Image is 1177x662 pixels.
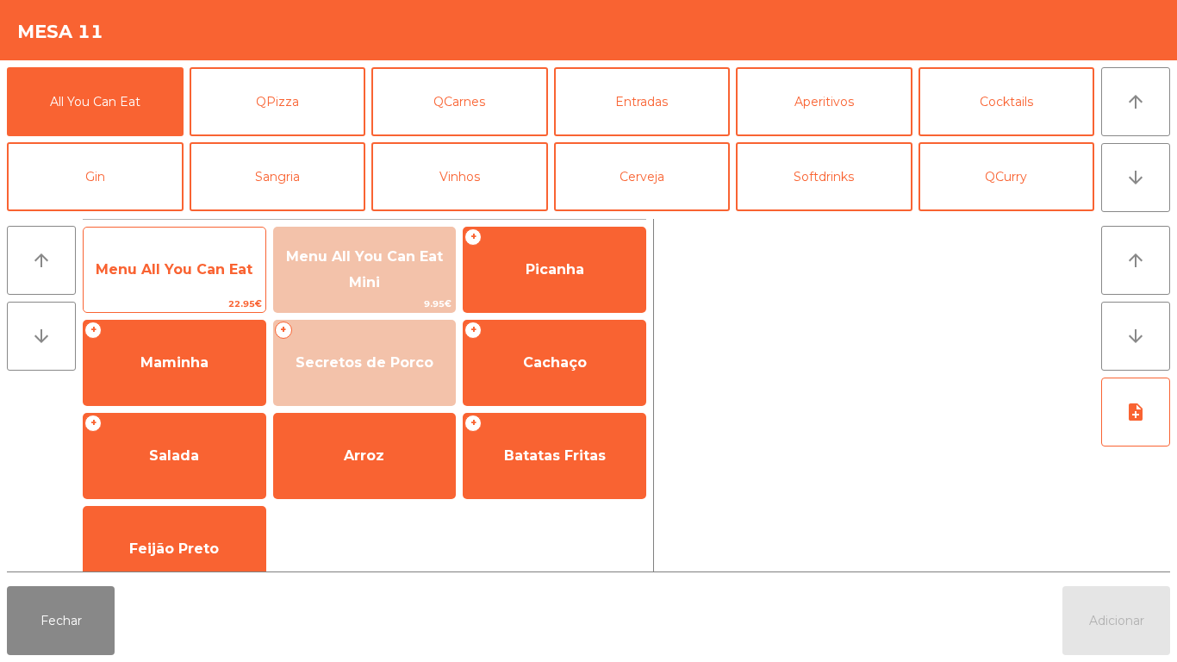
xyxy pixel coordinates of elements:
button: QPizza [190,67,366,136]
button: All You Can Eat [7,67,184,136]
span: + [84,415,102,432]
button: arrow_downward [7,302,76,371]
i: arrow_downward [1125,167,1146,188]
button: arrow_downward [1101,143,1170,212]
button: Fechar [7,586,115,655]
i: arrow_upward [1125,91,1146,112]
button: Entradas [554,67,731,136]
span: Secretos de Porco [296,354,433,371]
span: Batatas Fritas [504,447,606,464]
i: note_add [1125,402,1146,422]
button: Gin [7,142,184,211]
span: + [464,228,482,246]
span: + [84,322,102,339]
span: 22.95€ [84,296,265,312]
span: Cachaço [523,354,587,371]
button: Sangria [190,142,366,211]
span: Maminha [140,354,209,371]
span: + [464,322,482,339]
button: Aperitivos [736,67,912,136]
span: Picanha [526,261,584,278]
span: + [275,322,292,339]
button: arrow_upward [1101,226,1170,295]
button: QCurry [919,142,1095,211]
span: + [464,415,482,432]
span: Feijão Preto [129,540,219,557]
h4: Mesa 11 [17,19,103,45]
button: arrow_upward [7,226,76,295]
span: 9.95€ [274,296,456,312]
button: Cerveja [554,142,731,211]
span: Salada [149,447,199,464]
button: arrow_downward [1101,302,1170,371]
button: note_add [1101,378,1170,447]
button: Softdrinks [736,142,912,211]
button: arrow_upward [1101,67,1170,136]
button: Vinhos [371,142,548,211]
i: arrow_downward [1125,326,1146,347]
i: arrow_downward [31,326,52,347]
button: QCarnes [371,67,548,136]
span: Menu All You Can Eat [96,261,252,278]
span: Menu All You Can Eat Mini [286,248,443,290]
i: arrow_upward [31,250,52,271]
i: arrow_upward [1125,250,1146,271]
span: Arroz [344,447,384,464]
button: Cocktails [919,67,1095,136]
